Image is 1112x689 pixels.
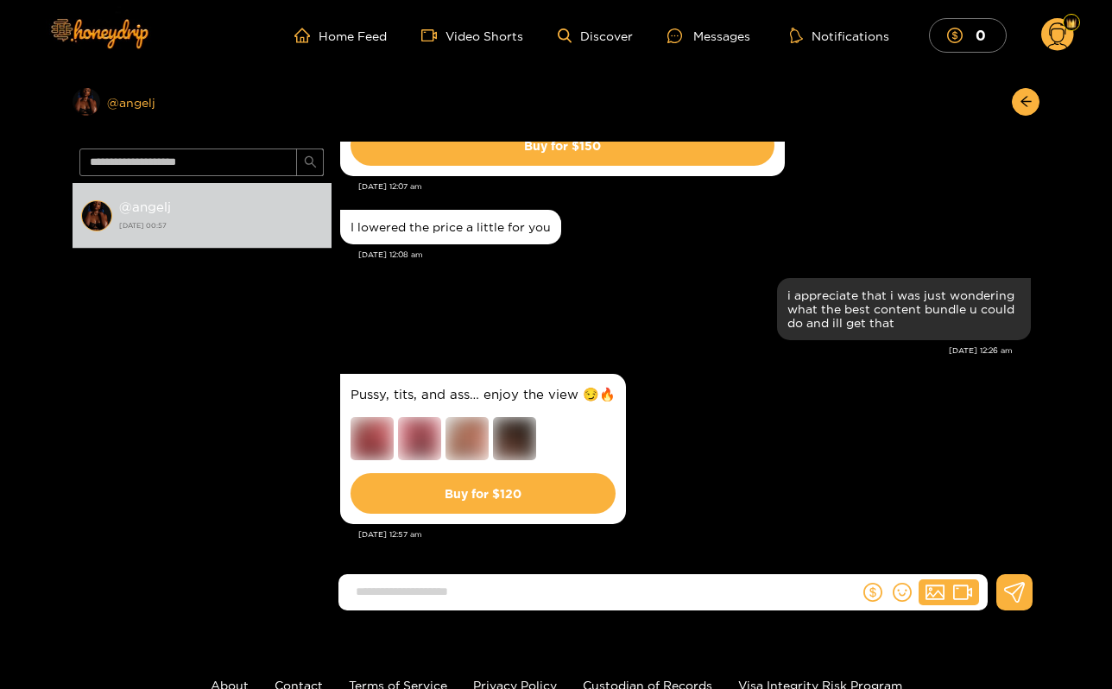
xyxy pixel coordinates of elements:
div: [DATE] 12:08 am [358,249,1031,261]
div: [DATE] 12:26 am [340,344,1013,357]
button: arrow-left [1012,88,1039,116]
span: smile [893,583,912,602]
button: search [296,149,324,176]
span: video-camera [421,28,445,43]
img: ge5ec_thumb.jpeg [398,417,441,460]
span: home [294,28,319,43]
img: conversation [81,200,112,231]
span: picture [926,583,945,602]
span: dollar [863,583,882,602]
img: YFkxU_thumb.jpeg [351,417,394,460]
span: search [304,155,317,170]
p: Pussy, tits, and ass… enjoy the view 😏🔥 [351,384,616,404]
a: Video Shorts [421,28,523,43]
div: Aug. 25, 12:57 am [340,374,626,524]
a: Discover [558,28,633,43]
div: [DATE] 12:57 am [358,528,1031,540]
button: Buy for $120 [351,473,616,514]
a: Home Feed [294,28,387,43]
img: Fan Level [1066,18,1077,28]
div: Aug. 25, 12:26 am [777,278,1031,340]
div: Aug. 25, 12:08 am [340,210,561,244]
button: dollar [860,579,886,605]
img: 09mAh_thumb.jpeg [445,417,489,460]
div: [DATE] 12:07 am [358,180,1031,193]
button: 0 [929,18,1007,52]
div: Messages [667,26,750,46]
div: i appreciate that i was just wondering what the best content bundle u could do and ill get that [787,288,1020,330]
img: GE2mk_thumb.jpeg [493,417,536,460]
span: video-camera [953,583,972,602]
div: @angelj [73,88,332,116]
span: arrow-left [1020,95,1033,110]
div: I lowered the price a little for you [351,220,551,234]
span: dollar [947,28,971,43]
mark: 0 [973,26,989,44]
strong: [DATE] 00:57 [119,218,323,233]
strong: @ angelj [119,199,171,214]
button: picturevideo-camera [919,579,979,605]
button: Buy for $150 [351,125,774,166]
button: Notifications [785,27,894,44]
